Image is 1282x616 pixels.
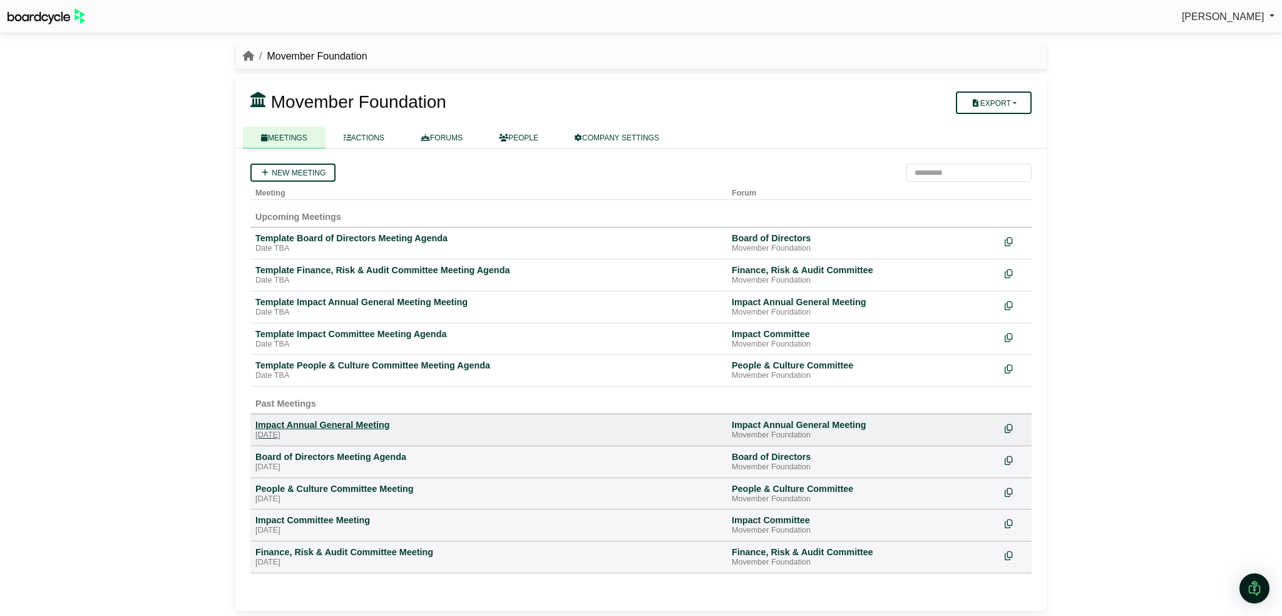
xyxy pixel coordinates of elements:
a: ACTIONS [326,127,403,149]
div: Impact Committee [732,514,995,526]
a: New meeting [250,164,336,182]
div: Template Finance, Risk & Audit Committee Meeting Agenda [255,264,722,276]
div: Date TBA [255,276,722,286]
div: Make a copy [1005,419,1027,436]
a: Template Finance, Risk & Audit Committee Meeting Agenda Date TBA [255,264,722,286]
div: People & Culture Committee [732,483,995,494]
div: [DATE] [255,494,722,504]
a: Impact Annual General Meeting [DATE] [255,419,722,441]
div: Make a copy [1005,360,1027,377]
div: Board of Directors [732,451,995,462]
a: Finance, Risk & Audit Committee Movember Foundation [732,264,995,286]
th: Meeting [250,182,727,200]
div: Date TBA [255,340,722,350]
div: [DATE] [255,462,722,472]
div: Movember Foundation [732,244,995,254]
div: Template Impact Committee Meeting Agenda [255,328,722,340]
a: Template Impact Annual General Meeting Meeting Date TBA [255,296,722,318]
div: Make a copy [1005,296,1027,313]
div: Finance, Risk & Audit Committee [732,264,995,276]
div: Make a copy [1005,451,1027,468]
span: [PERSON_NAME] [1182,11,1264,22]
a: People & Culture Committee Movember Foundation [732,483,995,504]
div: [DATE] [255,431,722,441]
div: Make a copy [1005,264,1027,281]
li: Movember Foundation [254,48,367,65]
div: Movember Foundation [732,308,995,318]
div: Movember Foundation [732,340,995,350]
div: Impact Committee Meeting [255,514,722,526]
div: Board of Directors [732,232,995,244]
div: Make a copy [1005,483,1027,500]
div: Board of Directors Meeting Agenda [255,451,722,462]
div: Impact Annual General Meeting [255,419,722,431]
a: Impact Committee Movember Foundation [732,514,995,536]
nav: breadcrumb [243,48,367,65]
div: People & Culture Committee Meeting [255,483,722,494]
a: [PERSON_NAME] [1182,9,1274,25]
a: People & Culture Committee Movember Foundation [732,360,995,381]
a: Board of Directors Meeting Agenda [DATE] [255,451,722,472]
a: Board of Directors Movember Foundation [732,451,995,472]
div: Finance, Risk & Audit Committee [732,546,995,558]
a: Template Impact Committee Meeting Agenda Date TBA [255,328,722,350]
div: Movember Foundation [732,526,995,536]
a: Finance, Risk & Audit Committee Movember Foundation [732,546,995,568]
div: Date TBA [255,308,722,318]
div: Date TBA [255,244,722,254]
div: Movember Foundation [732,494,995,504]
div: Movember Foundation [732,558,995,568]
div: People & Culture Committee [732,360,995,371]
div: Template Impact Annual General Meeting Meeting [255,296,722,308]
div: Open Intercom Messenger [1239,573,1269,603]
a: Impact Committee Movember Foundation [732,328,995,350]
div: Movember Foundation [732,431,995,441]
a: MEETINGS [243,127,326,149]
a: PEOPLE [481,127,556,149]
img: BoardcycleBlackGreen-aaafeed430059cb809a45853b8cf6d952af9d84e6e89e1f1685b34bfd5cb7d64.svg [8,9,85,24]
div: Make a copy [1005,328,1027,345]
a: Impact Committee Meeting [DATE] [255,514,722,536]
span: Movember Foundation [271,92,446,112]
a: COMPANY SETTINGS [556,127,677,149]
div: Make a copy [1005,514,1027,531]
a: Board of Directors Movember Foundation [732,232,995,254]
div: Movember Foundation [732,371,995,381]
button: Export [956,91,1032,114]
div: Impact Committee [732,328,995,340]
span: Past Meetings [255,399,316,409]
div: [DATE] [255,558,722,568]
a: People & Culture Committee Meeting [DATE] [255,483,722,504]
div: Finance, Risk & Audit Committee Meeting [255,546,722,558]
a: Impact Annual General Meeting Movember Foundation [732,419,995,441]
div: Impact Annual General Meeting [732,296,995,308]
div: Impact Annual General Meeting [732,419,995,431]
a: Template People & Culture Committee Meeting Agenda Date TBA [255,360,722,381]
a: FORUMS [403,127,481,149]
div: [DATE] [255,526,722,536]
div: Make a copy [1005,546,1027,563]
div: Template People & Culture Committee Meeting Agenda [255,360,722,371]
div: Movember Foundation [732,462,995,472]
div: Make a copy [1005,232,1027,249]
div: Date TBA [255,371,722,381]
a: Impact Annual General Meeting Movember Foundation [732,296,995,318]
a: Template Board of Directors Meeting Agenda Date TBA [255,232,722,254]
th: Forum [727,182,1000,200]
div: Movember Foundation [732,276,995,286]
span: Upcoming Meetings [255,212,341,222]
a: Finance, Risk & Audit Committee Meeting [DATE] [255,546,722,568]
div: Template Board of Directors Meeting Agenda [255,232,722,244]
